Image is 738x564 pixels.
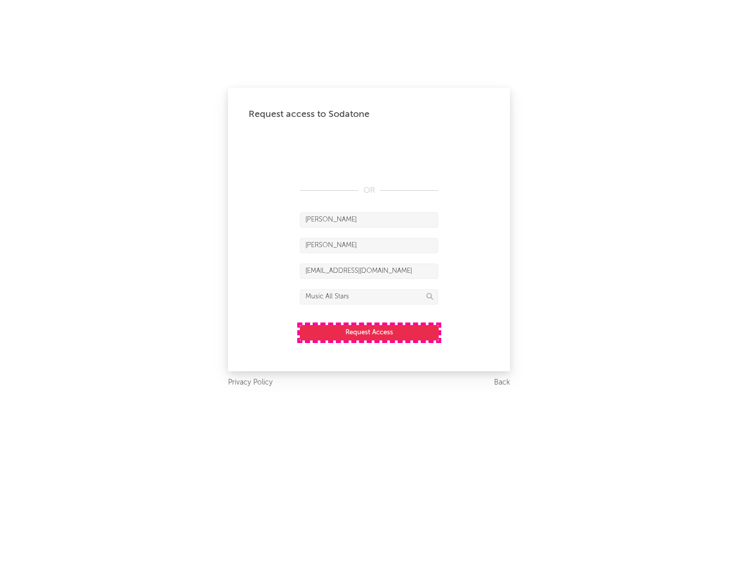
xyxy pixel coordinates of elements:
a: Back [494,376,510,389]
input: Email [300,264,438,279]
input: Division [300,289,438,305]
a: Privacy Policy [228,376,273,389]
button: Request Access [300,325,439,340]
div: OR [300,185,438,197]
input: First Name [300,212,438,228]
div: Request access to Sodatone [249,108,489,120]
input: Last Name [300,238,438,253]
